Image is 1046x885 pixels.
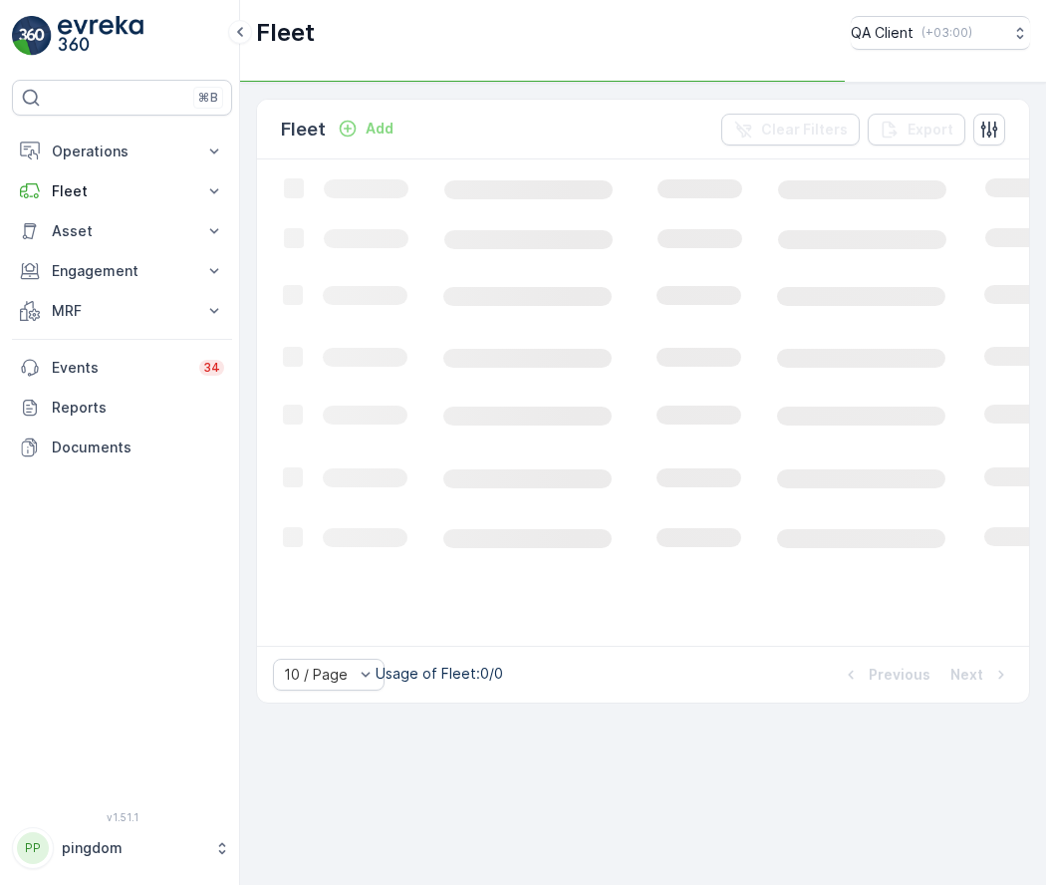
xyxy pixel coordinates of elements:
[12,827,232,869] button: PPpingdom
[376,664,503,684] p: Usage of Fleet : 0/0
[868,114,965,146] button: Export
[52,398,224,418] p: Reports
[948,663,1013,687] button: Next
[761,120,848,140] p: Clear Filters
[52,438,224,457] p: Documents
[851,23,914,43] p: QA Client
[12,211,232,251] button: Asset
[366,119,393,139] p: Add
[256,17,315,49] p: Fleet
[198,90,218,106] p: ⌘B
[330,117,401,141] button: Add
[851,16,1030,50] button: QA Client(+03:00)
[721,114,860,146] button: Clear Filters
[12,171,232,211] button: Fleet
[908,120,953,140] p: Export
[921,25,972,41] p: ( +03:00 )
[17,832,49,864] div: PP
[12,291,232,331] button: MRF
[52,261,192,281] p: Engagement
[62,838,204,858] p: pingdom
[839,663,932,687] button: Previous
[12,388,232,428] a: Reports
[281,116,326,144] p: Fleet
[52,301,192,321] p: MRF
[52,181,192,201] p: Fleet
[52,358,187,378] p: Events
[12,428,232,467] a: Documents
[869,665,930,685] p: Previous
[12,132,232,171] button: Operations
[12,811,232,823] span: v 1.51.1
[950,665,983,685] p: Next
[58,16,143,56] img: logo_light-DOdMpM7g.png
[203,360,220,376] p: 34
[12,251,232,291] button: Engagement
[12,348,232,388] a: Events34
[52,142,192,161] p: Operations
[52,221,192,241] p: Asset
[12,16,52,56] img: logo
